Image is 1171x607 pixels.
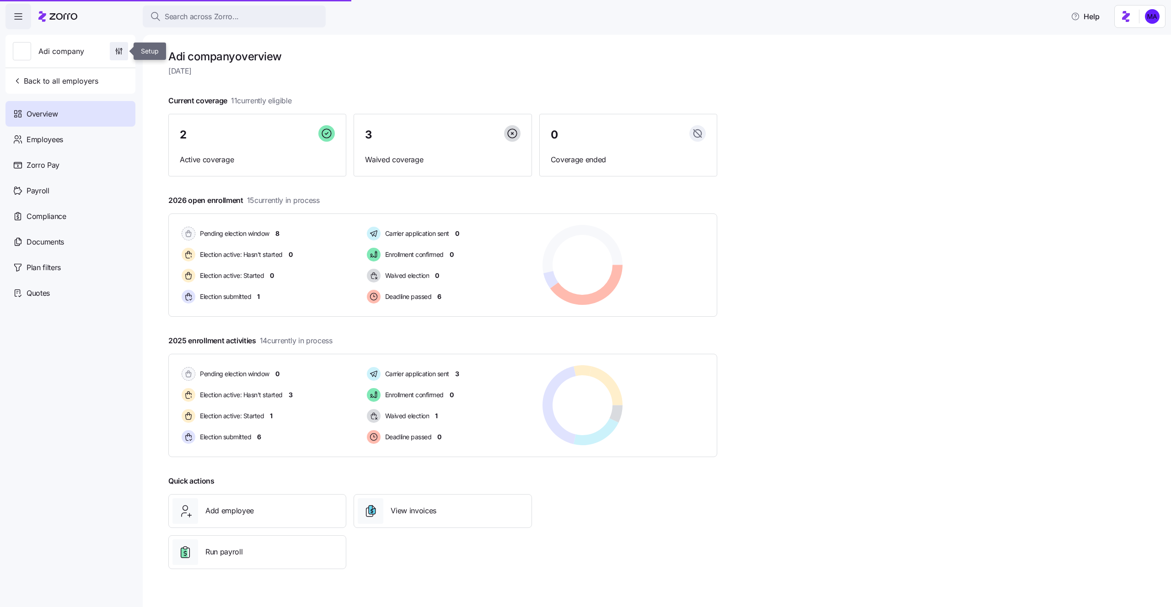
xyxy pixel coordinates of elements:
span: 0 [455,229,459,238]
span: Quick actions [168,475,215,487]
span: Election active: Started [197,411,264,421]
span: Enrollment confirmed [382,250,444,259]
span: Carrier application sent [382,369,449,378]
span: 3 [455,369,459,378]
a: Compliance [5,203,135,229]
span: 0 [289,250,293,259]
a: Plan filters [5,255,135,280]
span: 1 [435,411,438,421]
span: 11 currently eligible [231,95,292,106]
span: 0 [437,432,441,442]
span: Waived coverage [365,154,520,165]
span: Election active: Started [197,271,264,280]
span: 0 [270,271,274,280]
span: Election active: Hasn't started [197,390,283,399]
span: Employees [27,134,63,145]
span: Waived election [382,271,430,280]
span: 0 [450,390,454,399]
span: Election active: Hasn't started [197,250,283,259]
a: Quotes [5,280,135,306]
span: 0 [551,129,558,140]
span: Payroll [27,185,49,197]
span: Search across Zorro... [165,11,239,22]
img: ddc159ec0097e7aad339c48b92a6a103 [1145,9,1160,24]
span: 15 currently in process [247,195,320,206]
span: Pending election window [197,229,269,238]
span: 6 [257,432,261,442]
span: 6 [437,292,441,301]
span: Active coverage [180,154,335,165]
span: Back to all employers [13,75,98,86]
button: Search across Zorro... [143,5,326,27]
span: 2025 enrollment activities [168,335,333,346]
button: Help [1064,7,1107,26]
span: Election submitted [197,292,251,301]
span: Plan filters [27,262,61,273]
span: Documents [27,236,64,248]
a: Zorro Pay [5,152,135,178]
span: Overview [27,108,58,120]
span: Deadline passed [382,292,432,301]
span: Current coverage [168,95,292,106]
span: [DATE] [168,65,717,77]
span: 0 [450,250,454,259]
span: Election submitted [197,432,251,442]
span: Adi company [38,46,84,57]
span: 14 currently in process [260,335,333,346]
span: Compliance [27,211,66,222]
span: 2026 open enrollment [168,195,320,206]
span: 3 [289,390,293,399]
h1: Adi company overview [168,49,717,64]
span: View invoices [391,505,436,516]
span: 0 [435,271,439,280]
a: Documents [5,229,135,255]
a: Payroll [5,178,135,203]
a: Overview [5,101,135,127]
span: Run payroll [205,546,242,558]
span: 0 [275,369,279,378]
span: Waived election [382,411,430,421]
span: Coverage ended [551,154,706,165]
span: Add employee [205,505,254,516]
span: Zorro Pay [27,160,59,171]
span: 2 [180,129,187,140]
span: Pending election window [197,369,269,378]
span: 1 [257,292,260,301]
span: 3 [365,129,372,140]
span: Enrollment confirmed [382,390,444,399]
span: Carrier application sent [382,229,449,238]
span: Deadline passed [382,432,432,442]
button: Back to all employers [9,72,102,90]
span: 8 [275,229,279,238]
a: Employees [5,127,135,152]
span: Quotes [27,288,50,299]
span: Help [1071,11,1100,22]
span: 1 [270,411,273,421]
